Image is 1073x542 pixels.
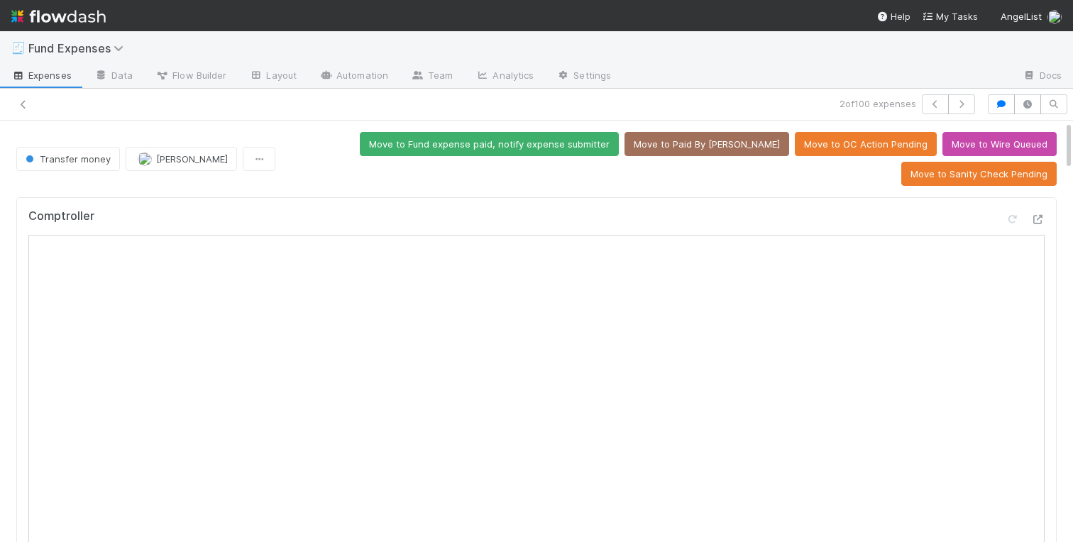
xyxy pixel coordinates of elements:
[464,65,545,88] a: Analytics
[138,152,152,166] img: avatar_abca0ba5-4208-44dd-8897-90682736f166.png
[11,68,72,82] span: Expenses
[155,68,226,82] span: Flow Builder
[901,162,1057,186] button: Move to Sanity Check Pending
[126,147,237,171] button: [PERSON_NAME]
[400,65,464,88] a: Team
[11,42,26,54] span: 🧾
[795,132,937,156] button: Move to OC Action Pending
[28,209,94,223] h5: Comptroller
[1011,65,1073,88] a: Docs
[360,132,619,156] button: Move to Fund expense paid, notify expense submitter
[624,132,789,156] button: Move to Paid By [PERSON_NAME]
[238,65,308,88] a: Layout
[83,65,144,88] a: Data
[1047,10,1062,24] img: avatar_abca0ba5-4208-44dd-8897-90682736f166.png
[23,153,111,165] span: Transfer money
[1001,11,1042,22] span: AngelList
[16,147,120,171] button: Transfer money
[942,132,1057,156] button: Move to Wire Queued
[28,41,131,55] span: Fund Expenses
[545,65,622,88] a: Settings
[308,65,400,88] a: Automation
[156,153,228,165] span: [PERSON_NAME]
[840,96,916,111] span: 2 of 100 expenses
[144,65,238,88] a: Flow Builder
